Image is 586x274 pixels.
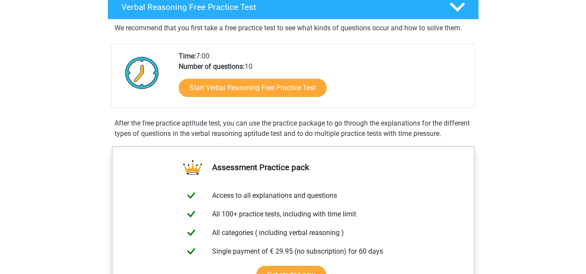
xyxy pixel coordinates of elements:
[115,23,472,33] p: We recommend that you first take a free practice test to see what kinds of questions occur and ho...
[179,62,245,71] b: Number of questions:
[121,2,435,12] h4: Verbal Reasoning Free Practice Test
[111,118,475,139] div: After the free practice aptitude test, you can use the practice package to go through the explana...
[172,51,475,107] div: 7:00 10
[120,51,164,94] img: Clock
[179,79,327,97] a: Start Verbal Reasoning Free Practice Test
[179,52,196,60] b: Time:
